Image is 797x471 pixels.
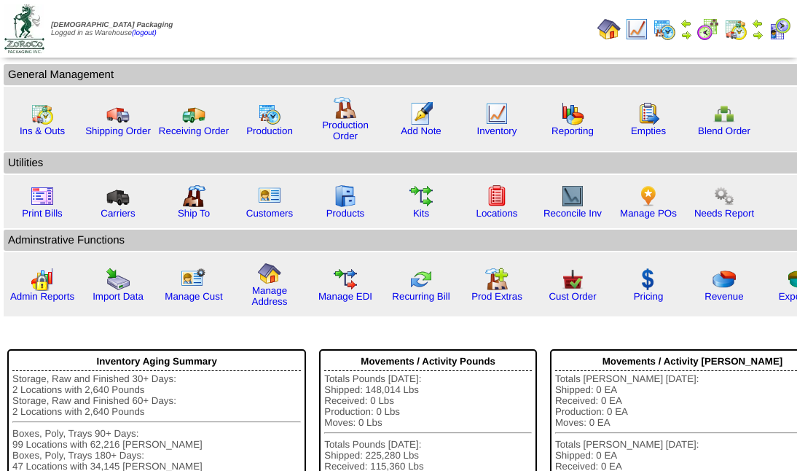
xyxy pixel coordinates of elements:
img: customers.gif [258,184,281,208]
a: Admin Reports [10,291,74,302]
span: Logged in as Warehouse [51,21,173,37]
img: reconcile.gif [409,268,433,291]
a: Locations [476,208,517,219]
a: Prod Extras [471,291,522,302]
a: Inventory [477,125,517,136]
a: Carriers [101,208,135,219]
img: truck3.gif [106,184,130,208]
a: Manage POs [620,208,677,219]
img: calendarinout.gif [31,102,54,125]
a: Import Data [93,291,144,302]
a: Cust Order [549,291,596,302]
img: locations.gif [485,184,509,208]
img: workorder.gif [637,102,660,125]
img: pie_chart.png [712,268,736,291]
img: cabinet.gif [334,184,357,208]
img: calendarprod.gif [258,102,281,125]
img: dollar.gif [637,268,660,291]
img: import.gif [106,268,130,291]
img: managecust.png [181,268,208,291]
img: line_graph2.gif [561,184,584,208]
a: Empties [631,125,666,136]
a: Blend Order [698,125,750,136]
img: truck2.gif [182,102,205,125]
img: arrowright.gif [680,29,692,41]
img: invoice2.gif [31,184,54,208]
span: [DEMOGRAPHIC_DATA] Packaging [51,21,173,29]
a: Customers [246,208,293,219]
img: graph2.png [31,268,54,291]
a: Products [326,208,365,219]
img: workflow.gif [409,184,433,208]
img: home.gif [258,262,281,285]
a: Manage Address [252,285,288,307]
a: Print Bills [22,208,63,219]
a: Shipping Order [85,125,151,136]
img: factory.gif [334,96,357,120]
a: Add Note [401,125,441,136]
img: network.png [712,102,736,125]
a: Reporting [551,125,594,136]
img: truck.gif [106,102,130,125]
a: Ship To [178,208,210,219]
img: line_graph.gif [625,17,648,41]
img: prodextras.gif [485,268,509,291]
img: cust_order.png [561,268,584,291]
div: Movements / Activity Pounds [324,352,532,371]
a: Reconcile Inv [543,208,602,219]
a: Ins & Outs [20,125,65,136]
a: Receiving Order [159,125,229,136]
a: Needs Report [694,208,754,219]
a: Recurring Bill [392,291,449,302]
img: arrowleft.gif [680,17,692,29]
img: factory2.gif [182,184,205,208]
img: calendarcustomer.gif [768,17,791,41]
a: Production Order [322,120,369,141]
a: Pricing [634,291,664,302]
img: arrowright.gif [752,29,763,41]
img: po.png [637,184,660,208]
img: line_graph.gif [485,102,509,125]
img: workflow.png [712,184,736,208]
img: graph.gif [561,102,584,125]
img: orders.gif [409,102,433,125]
div: Inventory Aging Summary [12,352,301,371]
img: arrowleft.gif [752,17,763,29]
a: Revenue [704,291,743,302]
a: Production [246,125,293,136]
a: Manage Cust [165,291,222,302]
a: Manage EDI [318,291,372,302]
img: calendarblend.gif [696,17,720,41]
img: home.gif [597,17,621,41]
a: Kits [413,208,429,219]
a: (logout) [132,29,157,37]
img: calendarprod.gif [653,17,676,41]
img: edi.gif [334,268,357,291]
img: zoroco-logo-small.webp [4,4,44,53]
img: calendarinout.gif [724,17,747,41]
